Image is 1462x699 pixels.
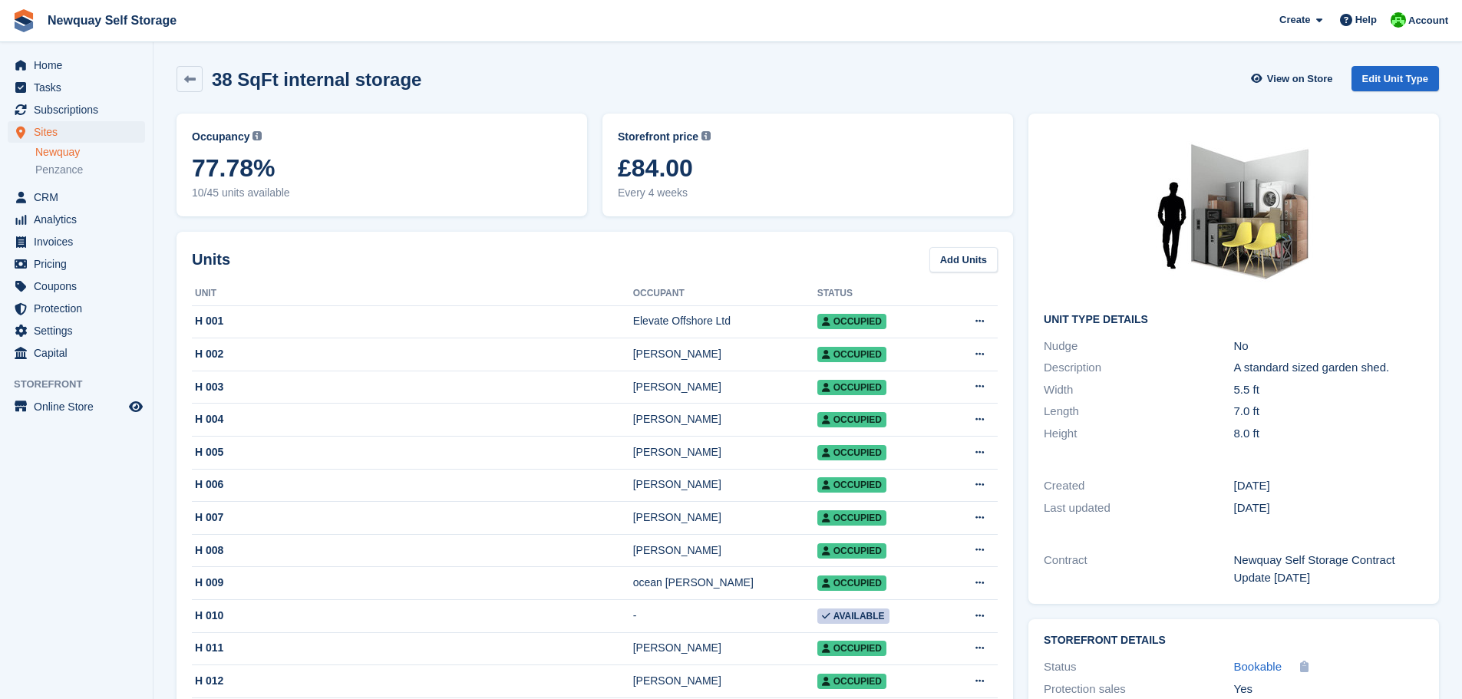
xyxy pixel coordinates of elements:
th: Occupant [633,282,817,306]
a: menu [8,99,145,120]
a: menu [8,396,145,417]
span: Storefront price [618,129,698,145]
div: 5.5 ft [1234,381,1424,399]
div: H 011 [192,640,633,656]
a: menu [8,186,145,208]
span: £84.00 [618,154,998,182]
div: Contract [1044,552,1233,586]
a: Newquay [35,145,145,160]
h2: Unit Type details [1044,314,1424,326]
span: Occupied [817,674,886,689]
a: Bookable [1234,658,1282,676]
div: [DATE] [1234,500,1424,517]
div: Description [1044,359,1233,377]
a: menu [8,253,145,275]
span: Occupied [817,510,886,526]
div: Created [1044,477,1233,495]
span: Sites [34,121,126,143]
img: stora-icon-8386f47178a22dfd0bd8f6a31ec36ba5ce8667c1dd55bd0f319d3a0aa187defe.svg [12,9,35,32]
span: Settings [34,320,126,341]
a: menu [8,320,145,341]
a: Penzance [35,163,145,177]
th: Unit [192,282,633,306]
a: Add Units [929,247,998,272]
span: Occupied [817,575,886,591]
div: H 006 [192,476,633,493]
div: Last updated [1044,500,1233,517]
div: H 002 [192,346,633,362]
div: 7.0 ft [1234,403,1424,420]
div: H 008 [192,542,633,559]
div: H 001 [192,313,633,329]
div: Width [1044,381,1233,399]
img: 35-sqft-unit%20(1).jpg [1119,129,1349,302]
div: H 012 [192,673,633,689]
div: A standard sized garden shed. [1234,359,1424,377]
span: Invoices [34,231,126,252]
div: Length [1044,403,1233,420]
div: Yes [1234,681,1424,698]
span: Every 4 weeks [618,185,998,201]
span: Create [1279,12,1310,28]
a: Edit Unit Type [1351,66,1439,91]
a: menu [8,231,145,252]
a: menu [8,54,145,76]
span: Help [1355,12,1377,28]
div: [PERSON_NAME] [633,476,817,493]
div: Elevate Offshore Ltd [633,313,817,329]
span: Pricing [34,253,126,275]
span: Occupied [817,314,886,329]
span: Bookable [1234,660,1282,673]
a: menu [8,121,145,143]
span: Occupied [817,445,886,460]
h2: Storefront Details [1044,635,1424,647]
a: menu [8,342,145,364]
div: H 003 [192,379,633,395]
div: [PERSON_NAME] [633,346,817,362]
div: Protection sales [1044,681,1233,698]
div: [PERSON_NAME] [633,379,817,395]
span: 10/45 units available [192,185,572,201]
a: menu [8,77,145,98]
div: [PERSON_NAME] [633,640,817,656]
span: Occupied [817,380,886,395]
span: Occupancy [192,129,249,145]
img: icon-info-grey-7440780725fd019a000dd9b08b2336e03edf1995a4989e88bcd33f0948082b44.svg [701,131,711,140]
span: 77.78% [192,154,572,182]
span: Coupons [34,275,126,297]
span: Protection [34,298,126,319]
a: View on Store [1249,66,1339,91]
a: menu [8,275,145,297]
div: Newquay Self Storage Contract Update [DATE] [1234,552,1424,586]
span: Capital [34,342,126,364]
span: Occupied [817,543,886,559]
span: Occupied [817,641,886,656]
span: Occupied [817,412,886,427]
a: Preview store [127,397,145,416]
div: No [1234,338,1424,355]
span: CRM [34,186,126,208]
div: 8.0 ft [1234,425,1424,443]
a: menu [8,298,145,319]
img: icon-info-grey-7440780725fd019a000dd9b08b2336e03edf1995a4989e88bcd33f0948082b44.svg [252,131,262,140]
span: Available [817,608,889,624]
div: H 010 [192,608,633,624]
div: [PERSON_NAME] [633,411,817,427]
span: Analytics [34,209,126,230]
span: Storefront [14,377,153,392]
div: Status [1044,658,1233,676]
span: Subscriptions [34,99,126,120]
td: - [633,600,817,633]
span: Occupied [817,477,886,493]
h2: Units [192,248,230,271]
span: Account [1408,13,1448,28]
img: Baylor [1391,12,1406,28]
th: Status [817,282,949,306]
span: Occupied [817,347,886,362]
div: [PERSON_NAME] [633,444,817,460]
div: Nudge [1044,338,1233,355]
span: Tasks [34,77,126,98]
div: H 009 [192,575,633,591]
div: [PERSON_NAME] [633,542,817,559]
h2: 38 SqFt internal storage [212,69,421,90]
